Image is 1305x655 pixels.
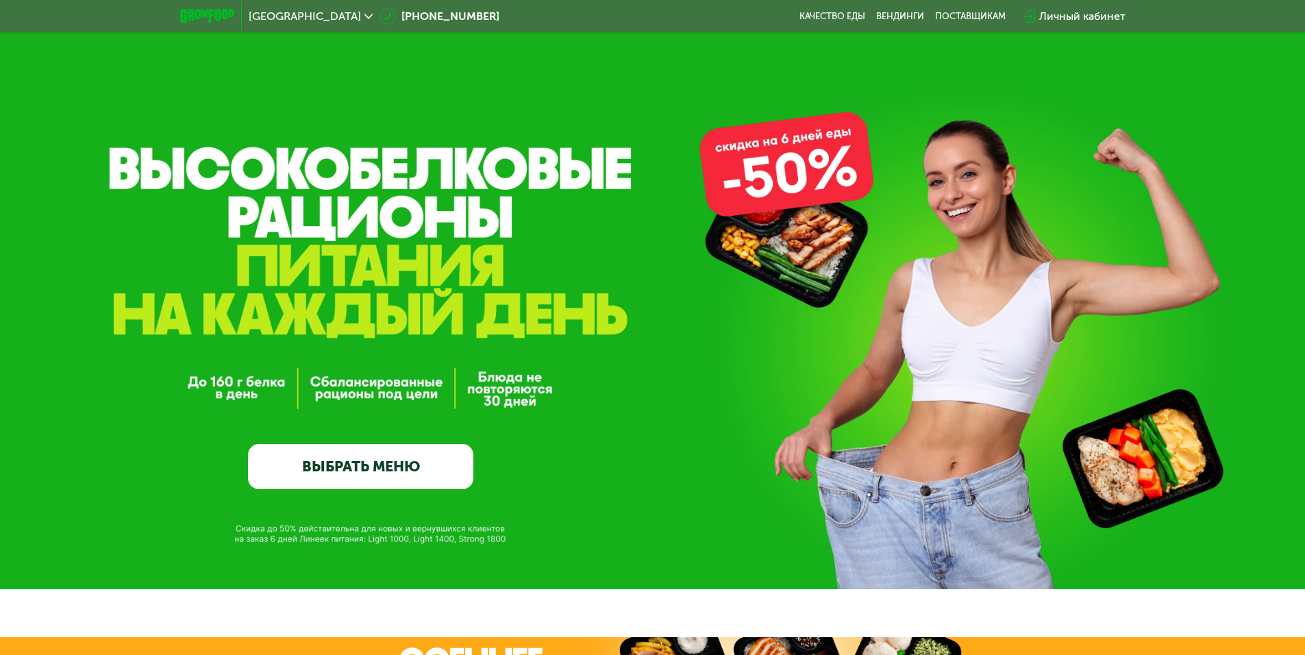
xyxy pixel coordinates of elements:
[380,8,499,25] a: [PHONE_NUMBER]
[249,11,361,22] span: [GEOGRAPHIC_DATA]
[935,11,1006,22] div: поставщикам
[1039,8,1126,25] div: Личный кабинет
[799,11,865,22] a: Качество еды
[876,11,924,22] a: Вендинги
[248,444,473,489] a: ВЫБРАТЬ МЕНЮ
